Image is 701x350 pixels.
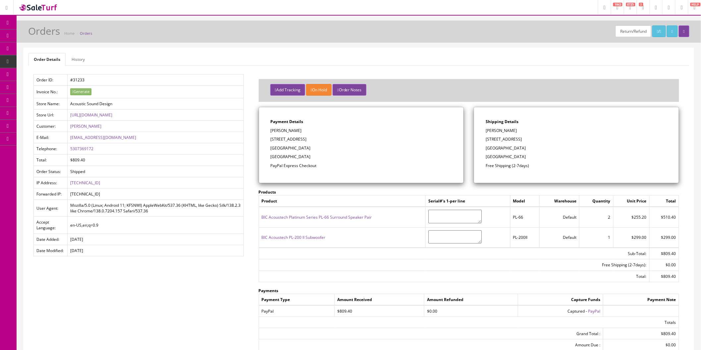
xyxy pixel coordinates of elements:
[67,74,243,86] td: #31233
[34,132,68,143] td: E-Mail:
[70,135,136,140] a: [EMAIL_ADDRESS][DOMAIN_NAME]
[67,98,243,109] td: Acoustic Sound Design
[259,294,335,305] td: Payment Type
[271,119,303,124] strong: Payment Details
[613,3,622,6] span: 1943
[510,227,539,248] td: PL-200II
[649,271,679,282] td: $809.40
[510,196,539,207] td: Model
[67,154,243,166] td: $809.40
[649,207,679,227] td: $510.40
[613,196,649,207] td: Unit Price
[271,154,452,160] p: [GEOGRAPHIC_DATA]
[539,207,579,227] td: Default
[649,259,679,271] td: $0.00
[425,196,510,207] td: Serial#'s 1-per line
[306,84,332,96] button: On Hold
[34,143,68,154] td: Telephone:
[259,248,649,259] td: Sub-Total:
[67,217,243,234] td: en-US,en;q=0.9
[335,305,424,317] td: $809.40
[510,207,539,227] td: PL-66
[259,328,603,339] td: Grand Total :
[34,234,68,245] td: Date Added:
[259,189,276,195] strong: Products
[70,146,93,152] a: 5307369172
[19,3,58,12] img: SaleTurf
[34,98,68,109] td: Store Name:
[649,248,679,259] td: $809.40
[34,217,68,234] td: Accept Language:
[690,3,701,6] span: HELP
[67,234,243,245] td: [DATE]
[34,166,68,177] td: Order Status:
[259,288,279,293] strong: Payments
[259,271,649,282] td: Total:
[259,196,425,207] td: Product
[486,145,667,151] p: [GEOGRAPHIC_DATA]
[613,227,649,248] td: $299.00
[603,294,679,305] td: Payment Note
[34,154,68,166] td: Total:
[28,25,60,36] h1: Orders
[70,112,112,118] a: [URL][DOMAIN_NAME]
[424,305,518,317] td: $0.00
[34,121,68,132] td: Customer:
[34,188,68,199] td: Forwarded IP:
[518,294,603,305] td: Capture Funds
[67,188,243,199] td: [TECHNICAL_ID]
[262,235,326,240] a: BIC Acoustech PL-200 II Subwoofer
[34,74,68,86] td: Order ID:
[639,3,643,6] span: 3
[34,109,68,120] td: Store Url:
[486,154,667,160] p: [GEOGRAPHIC_DATA]
[262,214,372,220] a: BIC Acoustech Platinum Series PL-66 Surround Speaker Pair
[539,196,579,207] td: Warehouse
[539,227,579,248] td: Default
[588,308,600,314] a: PayPal
[34,177,68,188] td: IP Address:
[70,123,101,129] a: [PERSON_NAME]
[259,317,679,328] td: Totals
[579,207,613,227] td: 2
[271,145,452,151] p: [GEOGRAPHIC_DATA]
[486,128,667,134] p: [PERSON_NAME]
[28,53,66,66] a: Order Details
[67,245,243,256] td: [DATE]
[424,294,518,305] td: Amount Refunded
[271,163,452,169] p: PayPal Express Checkout
[579,196,613,207] td: Quantity
[567,308,587,314] span: Captured -
[271,136,452,142] p: [STREET_ADDRESS]
[486,163,667,169] p: Free Shipping (2-7days)
[34,86,68,98] td: Invoice No.:
[67,200,243,217] td: Mozilla/5.0 (Linux; Android 11; KFSNWI) AppleWebKit/537.36 (KHTML, like Gecko) Silk/138.2.3 like ...
[626,3,635,6] span: 8725
[270,84,305,96] button: Add Tracking
[67,166,243,177] td: Shipped
[333,84,366,96] button: Order Notes
[652,25,666,37] a: /
[259,305,335,317] td: PayPal
[335,294,424,305] td: Amount Received
[66,53,90,66] a: History
[616,25,651,37] a: Return/Refund
[64,31,75,36] a: Home
[649,227,679,248] td: $299.00
[579,227,613,248] td: 1
[34,200,68,217] td: User Agent:
[70,180,100,186] a: [TECHNICAL_ID]
[486,119,518,124] strong: Shipping Details
[70,88,91,95] button: Generate
[271,128,452,134] p: [PERSON_NAME]
[486,136,667,142] p: [STREET_ADDRESS]
[80,31,92,36] a: Orders
[649,196,679,207] td: Total
[259,259,649,271] td: Free Shipping (2-7days):
[613,207,649,227] td: $255.20
[34,245,68,256] td: Date Modified:
[603,328,679,339] td: $809.40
